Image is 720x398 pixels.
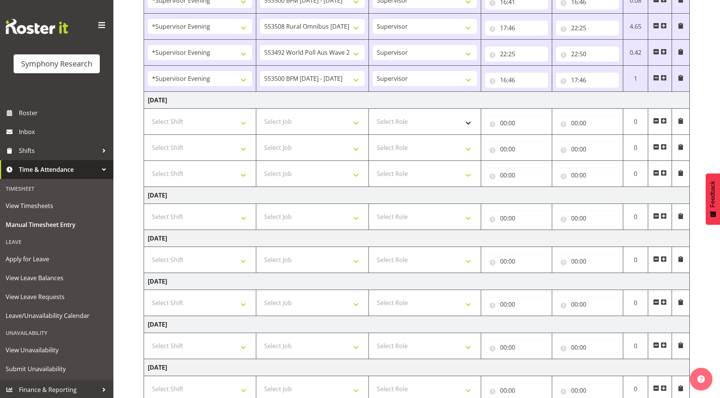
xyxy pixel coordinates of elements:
td: [DATE] [144,359,690,376]
div: Symphony Research [21,58,92,69]
a: Leave/Unavailability Calendar [2,306,111,325]
input: Click to select... [556,340,619,355]
td: 0 [623,161,648,187]
td: 1 [623,66,648,92]
td: [DATE] [144,92,690,109]
td: 4.65 [623,14,648,40]
td: 0 [623,333,648,359]
input: Click to select... [556,297,619,312]
span: Finance & Reporting [19,384,98,395]
input: Click to select... [556,73,619,88]
span: Shifts [19,145,98,156]
input: Click to select... [485,254,548,269]
span: View Leave Requests [6,291,108,302]
input: Click to select... [485,297,548,312]
input: Click to select... [556,211,619,226]
input: Click to select... [485,116,548,131]
img: Rosterit website logo [6,19,68,34]
a: View Leave Balances [2,268,111,287]
span: View Unavailability [6,344,108,356]
div: Unavailability [2,325,111,341]
input: Click to select... [485,73,548,88]
input: Click to select... [485,168,548,183]
td: [DATE] [144,187,690,204]
td: [DATE] [144,316,690,333]
span: View Timesheets [6,200,108,211]
span: Apply for Leave [6,253,108,265]
input: Click to select... [485,46,548,62]
a: View Leave Requests [2,287,111,306]
span: Manual Timesheet Entry [6,219,108,230]
input: Click to select... [556,116,619,131]
td: 0 [623,204,648,230]
input: Click to select... [485,142,548,157]
span: Time & Attendance [19,164,98,175]
a: View Timesheets [2,196,111,215]
input: Click to select... [485,20,548,35]
span: View Leave Balances [6,272,108,284]
input: Click to select... [556,254,619,269]
img: help-xxl-2.png [697,375,705,383]
input: Click to select... [485,383,548,398]
a: Submit Unavailability [2,359,111,378]
input: Click to select... [556,142,619,157]
input: Click to select... [485,211,548,226]
span: Leave/Unavailability Calendar [6,310,108,321]
td: 0 [623,135,648,161]
input: Click to select... [556,383,619,398]
div: Timesheet [2,181,111,196]
td: [DATE] [144,230,690,247]
td: 0 [623,290,648,316]
td: [DATE] [144,273,690,290]
a: Apply for Leave [2,250,111,268]
span: Feedback [709,181,716,207]
input: Click to select... [485,340,548,355]
a: View Unavailability [2,341,111,359]
span: Roster [19,107,110,119]
input: Click to select... [556,168,619,183]
td: 0 [623,109,648,135]
input: Click to select... [556,46,619,62]
button: Feedback - Show survey [706,173,720,225]
span: Inbox [19,126,110,137]
div: Leave [2,234,111,250]
td: 0 [623,247,648,273]
td: 0.42 [623,40,648,66]
a: Manual Timesheet Entry [2,215,111,234]
span: Submit Unavailability [6,363,108,375]
input: Click to select... [556,20,619,35]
